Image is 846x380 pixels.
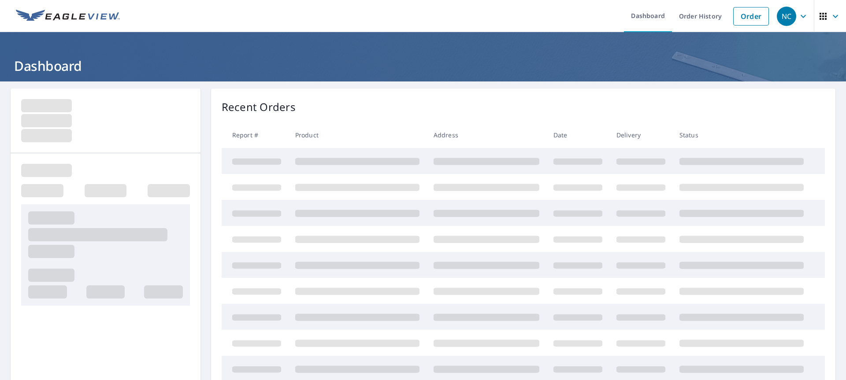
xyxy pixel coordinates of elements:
[777,7,796,26] div: NC
[222,99,296,115] p: Recent Orders
[672,122,811,148] th: Status
[222,122,288,148] th: Report #
[609,122,672,148] th: Delivery
[546,122,609,148] th: Date
[288,122,427,148] th: Product
[427,122,546,148] th: Address
[733,7,769,26] a: Order
[16,10,120,23] img: EV Logo
[11,57,835,75] h1: Dashboard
